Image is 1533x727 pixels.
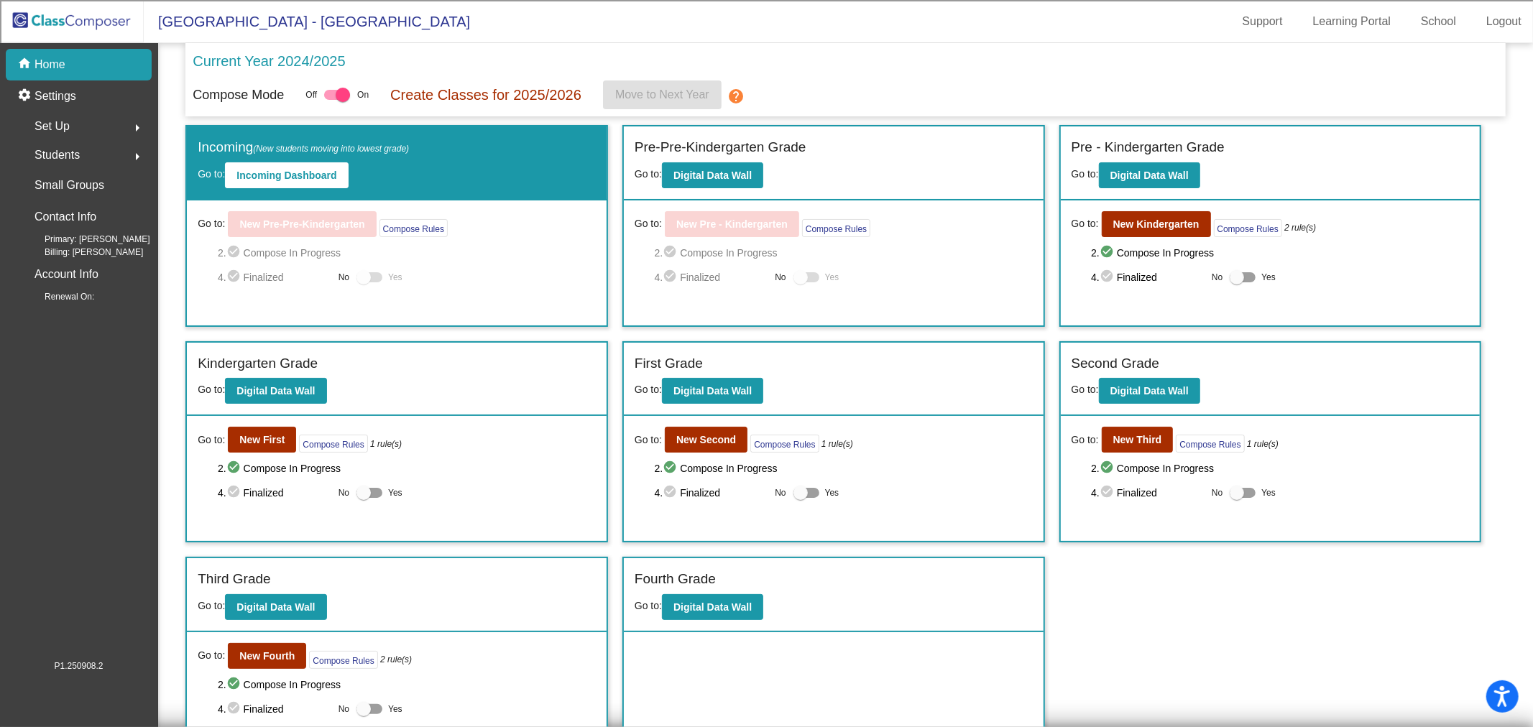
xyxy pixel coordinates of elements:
mat-icon: check_circle [663,460,680,477]
b: New First [239,434,285,445]
span: Yes [388,700,402,718]
span: 2. Compose In Progress [218,676,596,693]
span: 4. Finalized [655,269,768,286]
button: New Kindergarten [1102,211,1211,237]
button: Digital Data Wall [662,594,763,620]
mat-icon: check_circle [1100,244,1117,261]
div: Delete [6,45,1527,57]
span: 2. Compose In Progress [655,244,1033,261]
b: Incoming Dashboard [236,170,336,181]
label: Kindergarten Grade [198,353,318,374]
label: Incoming [198,137,409,158]
mat-icon: check_circle [1100,484,1117,501]
p: Settings [34,88,76,105]
div: Move to ... [6,344,1527,357]
div: Visual Art [6,239,1527,251]
div: ??? [6,292,1527,305]
div: Rename [6,83,1527,96]
b: New Third [1113,434,1162,445]
span: 4. Finalized [218,269,331,286]
p: Create Classes for 2025/2026 [390,84,581,106]
div: Delete [6,109,1527,122]
div: BOOK [6,422,1527,435]
button: Move to Next Year [603,80,722,109]
span: 4. Finalized [655,484,768,501]
b: New Pre-Pre-Kindergarten [239,218,364,230]
span: Go to: [635,600,662,611]
span: Yes [825,484,839,501]
button: Digital Data Wall [662,162,763,188]
div: SAVE [6,409,1527,422]
span: Primary: [PERSON_NAME] [22,233,150,246]
div: TODO: put dlg title [6,251,1527,264]
span: Go to: [1072,384,1099,395]
button: Compose Rules [299,435,367,453]
div: Sort A > Z [6,6,1527,19]
mat-icon: check_circle [226,484,244,501]
input: Search sources [6,473,133,488]
span: No [1212,486,1223,499]
div: CANCEL [6,370,1527,383]
button: New Second [665,427,747,453]
div: MORE [6,460,1527,473]
div: Options [6,57,1527,70]
label: Pre-Pre-Kindergarten Grade [635,137,806,158]
div: Journal [6,187,1527,200]
div: Rename Outline [6,122,1527,135]
div: Add Outline Template [6,161,1527,174]
button: Digital Data Wall [225,594,326,620]
button: Digital Data Wall [225,378,326,404]
button: Compose Rules [379,219,448,237]
i: 1 rule(s) [370,437,402,450]
mat-icon: help [727,88,745,105]
div: CANCEL [6,279,1527,292]
p: Home [34,56,65,73]
label: Second Grade [1072,353,1160,374]
mat-icon: check_circle [226,700,244,718]
span: 2. Compose In Progress [218,460,596,477]
span: Yes [1261,269,1276,286]
span: Billing: [PERSON_NAME] [22,246,143,259]
button: Compose Rules [802,219,870,237]
span: Go to: [198,216,225,231]
span: No [775,271,786,284]
button: Digital Data Wall [1099,162,1200,188]
span: Students [34,145,80,165]
div: SAVE AND GO HOME [6,318,1527,331]
div: Move To ... [6,32,1527,45]
button: Compose Rules [1176,435,1244,453]
mat-icon: home [17,56,34,73]
div: Newspaper [6,213,1527,226]
span: 4. Finalized [218,700,331,718]
span: Go to: [198,648,225,663]
span: Go to: [198,600,225,611]
mat-icon: check_circle [226,676,244,693]
mat-icon: check_circle [663,269,680,286]
label: Fourth Grade [635,569,716,590]
div: MOVE [6,383,1527,396]
span: Yes [1261,484,1276,501]
mat-icon: check_circle [663,244,680,261]
mat-icon: settings [17,88,34,105]
button: New Fourth [228,643,306,669]
span: Renewal On: [22,290,94,303]
span: Set Up [34,116,70,136]
div: Move To ... [6,96,1527,109]
div: This outline has no content. Would you like to delete it? [6,305,1527,318]
span: 4. Finalized [1091,269,1205,286]
span: No [339,271,349,284]
i: 2 rule(s) [1284,221,1316,234]
span: Go to: [1072,432,1099,448]
div: Search for Source [6,174,1527,187]
mat-icon: check_circle [1100,460,1117,477]
span: (New students moving into lowest grade) [253,144,409,154]
span: Go to: [1072,168,1099,180]
div: Print [6,148,1527,161]
span: Go to: [198,432,225,448]
div: Sort New > Old [6,19,1527,32]
button: Compose Rules [309,651,377,669]
span: Go to: [198,384,225,395]
b: Digital Data Wall [673,385,752,397]
label: Pre - Kindergarten Grade [1072,137,1225,158]
b: Digital Data Wall [236,385,315,397]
